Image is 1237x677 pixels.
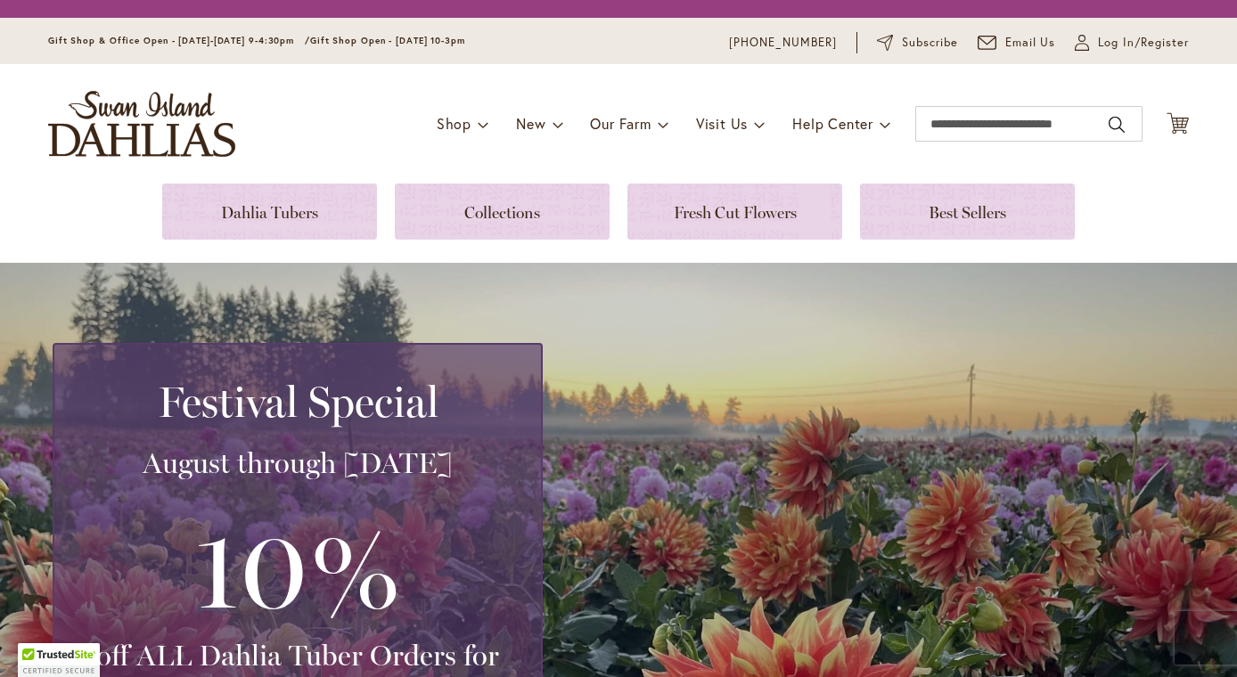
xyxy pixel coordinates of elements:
span: Subscribe [902,34,958,52]
span: New [516,114,545,133]
span: Help Center [792,114,873,133]
span: Gift Shop Open - [DATE] 10-3pm [310,35,465,46]
a: store logo [48,91,235,157]
span: Gift Shop & Office Open - [DATE]-[DATE] 9-4:30pm / [48,35,310,46]
span: Our Farm [590,114,651,133]
a: Log In/Register [1075,34,1189,52]
h2: Festival Special [76,377,520,427]
h3: August through [DATE] [76,445,520,481]
a: Subscribe [877,34,958,52]
a: Email Us [978,34,1056,52]
span: Shop [437,114,471,133]
span: Visit Us [696,114,748,133]
span: Email Us [1005,34,1056,52]
span: Log In/Register [1098,34,1189,52]
button: Search [1109,110,1125,139]
a: [PHONE_NUMBER] [729,34,837,52]
h3: 10% [76,499,520,638]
